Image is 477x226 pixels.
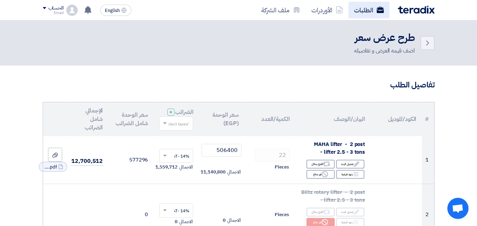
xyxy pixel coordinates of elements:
h2: طرح عرض سعر [354,31,415,45]
td: 1 [422,136,434,184]
span: 0 [223,217,226,224]
a: ملف الشركة [256,2,306,18]
div: Open chat [447,198,469,219]
ng-select: VAT [159,149,193,163]
th: البيان/الوصف [296,102,371,136]
div: بنود فرعية [336,170,364,179]
span: English [105,8,120,13]
img: profile_test.png [66,5,78,16]
span: 12,700,512 [71,157,103,166]
th: الكمية/العدد [244,102,296,136]
span: الاجمالي [227,169,240,176]
div: تعديل البند [336,208,364,216]
h3: تفاصيل الطلب [43,80,435,91]
span: 1,559,712 [155,164,178,171]
th: سعر الوحدة (EGP) [199,102,244,136]
div: اضف قيمه العرض و تفاصيله [354,47,415,55]
div: غير متاح [306,170,335,179]
td: 577296 [108,136,154,184]
th: الضرائب [154,102,199,136]
div: Emad [43,11,64,15]
th: # [422,102,434,136]
th: الإجمالي شامل الضرائب [67,102,108,136]
input: RFQ_STEP1.ITEMS.2.AMOUNT_TITLE [255,149,290,161]
div: تعديل البند [336,160,364,169]
span: Pieces [275,164,289,171]
img: Teradix logo [398,6,435,14]
span: الاجمالي [179,164,192,171]
span: 11,140,800 [201,169,226,176]
span: + [169,108,173,116]
a: الطلبات [348,2,389,18]
button: English [100,5,131,16]
span: الاجمالي [179,218,192,225]
ng-select: VAT [159,203,193,218]
span: 0 [175,218,178,225]
span: MAHA lifter - 2 post lifter 2.5 - 3 tons - [314,140,365,156]
span: الاجمالي [227,217,240,224]
div: الحساب [48,5,64,11]
a: الأوردرات [306,2,348,18]
span: APPMAHAVWVASMASTAREN_1758456061345.pdf [43,164,57,171]
div: اقترح بدائل [306,208,335,216]
th: سعر الوحدة شامل الضرائب [108,102,154,136]
div: اقترح بدائل [306,160,335,169]
th: الكود/الموديل [371,102,422,136]
span: Pieces [275,211,289,218]
span: Biltz rotary lifter - 2 post lifter 2.5 - 3 tons - [301,188,365,204]
input: أدخل سعر الوحدة [202,144,241,157]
